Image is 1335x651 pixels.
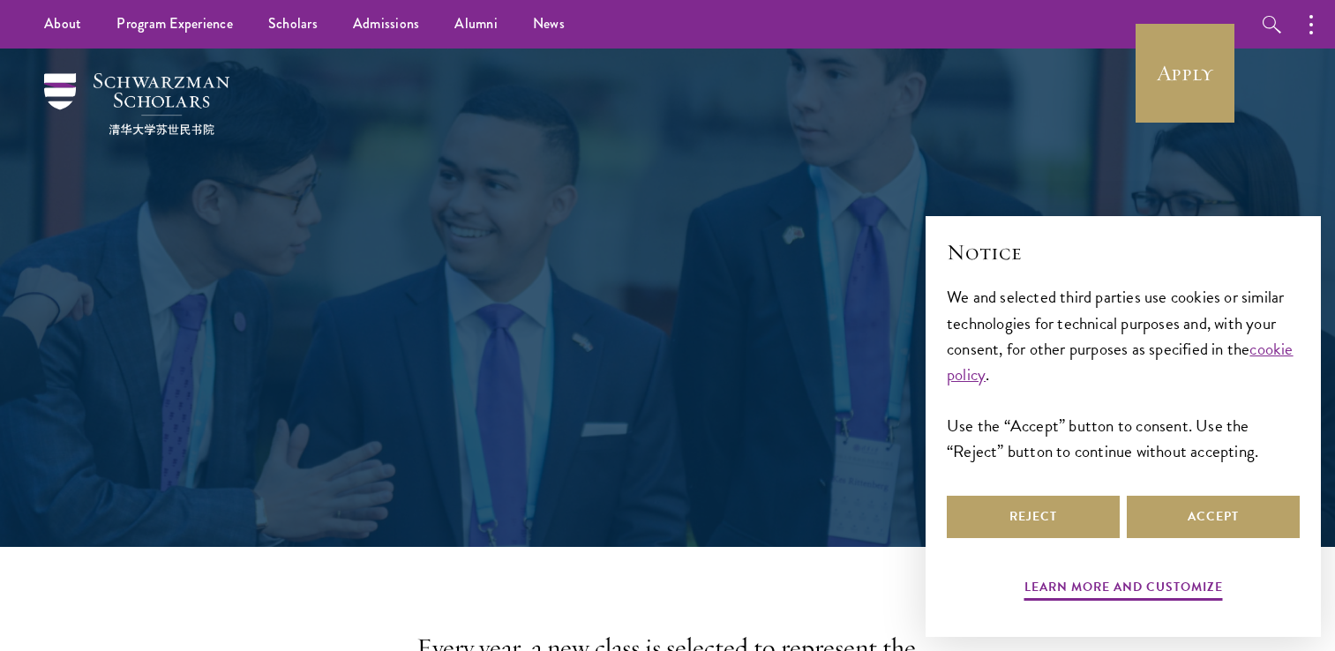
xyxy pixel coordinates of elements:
h2: Notice [947,237,1300,267]
button: Reject [947,496,1120,538]
button: Accept [1127,496,1300,538]
button: Learn more and customize [1024,576,1223,603]
a: Apply [1136,24,1234,123]
img: Schwarzman Scholars [44,73,229,135]
div: We and selected third parties use cookies or similar technologies for technical purposes and, wit... [947,284,1300,463]
a: cookie policy [947,336,1294,387]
